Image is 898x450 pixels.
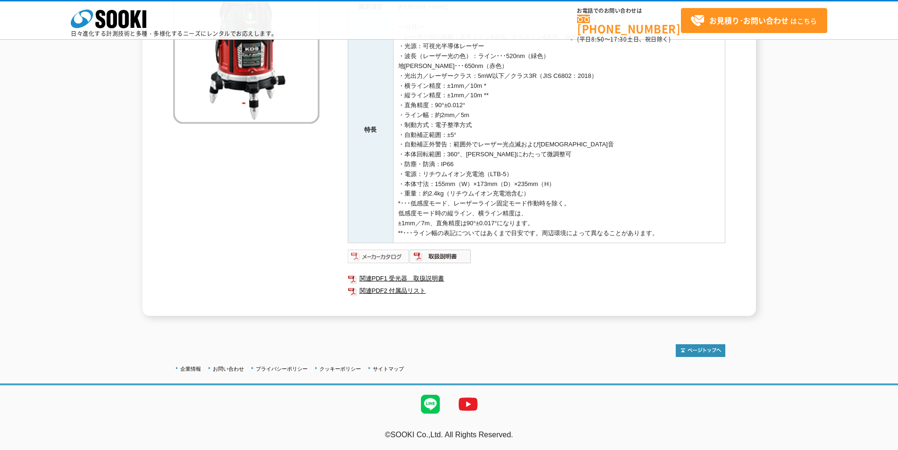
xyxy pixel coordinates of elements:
a: お問い合わせ [213,366,244,372]
img: LINE [411,385,449,423]
a: 関連PDF2 付属品リスト [348,285,725,297]
span: はこちら [690,14,817,28]
a: 企業情報 [180,366,201,372]
a: [PHONE_NUMBER] [577,15,681,34]
a: サイトマップ [373,366,404,372]
a: テストMail [862,441,898,449]
p: 日々進化する計測技術と多種・多様化するニーズにレンタルでお応えします。 [71,31,277,36]
span: (平日 ～ 土日、祝日除く) [577,35,671,43]
img: トップページへ [676,344,725,357]
img: YouTube [449,385,487,423]
img: 取扱説明書 [410,249,471,264]
span: お電話でのお問い合わせは [577,8,681,14]
th: 特長 [348,17,393,243]
a: メーカーカタログ [348,255,410,263]
a: プライバシーポリシー [256,366,308,372]
a: 関連PDF1 受光器＿取扱説明書 [348,272,725,285]
a: 取扱説明書 [410,255,471,263]
a: クッキーポリシー [319,366,361,372]
img: メーカーカタログ [348,249,410,264]
span: 17:30 [610,35,627,43]
td: <<仕様>> ・レーザー光の種類：水平ライン4方向、たちライン4方向、地[PERSON_NAME]、鉛直 ・光源：可視光半導体レーザー ・波長（レーザー光の色）：ライン･･･520nm（緑色） ... [393,17,725,243]
a: お見積り･お問い合わせはこちら [681,8,827,33]
span: 8:50 [591,35,604,43]
strong: お見積り･お問い合わせ [709,15,789,26]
